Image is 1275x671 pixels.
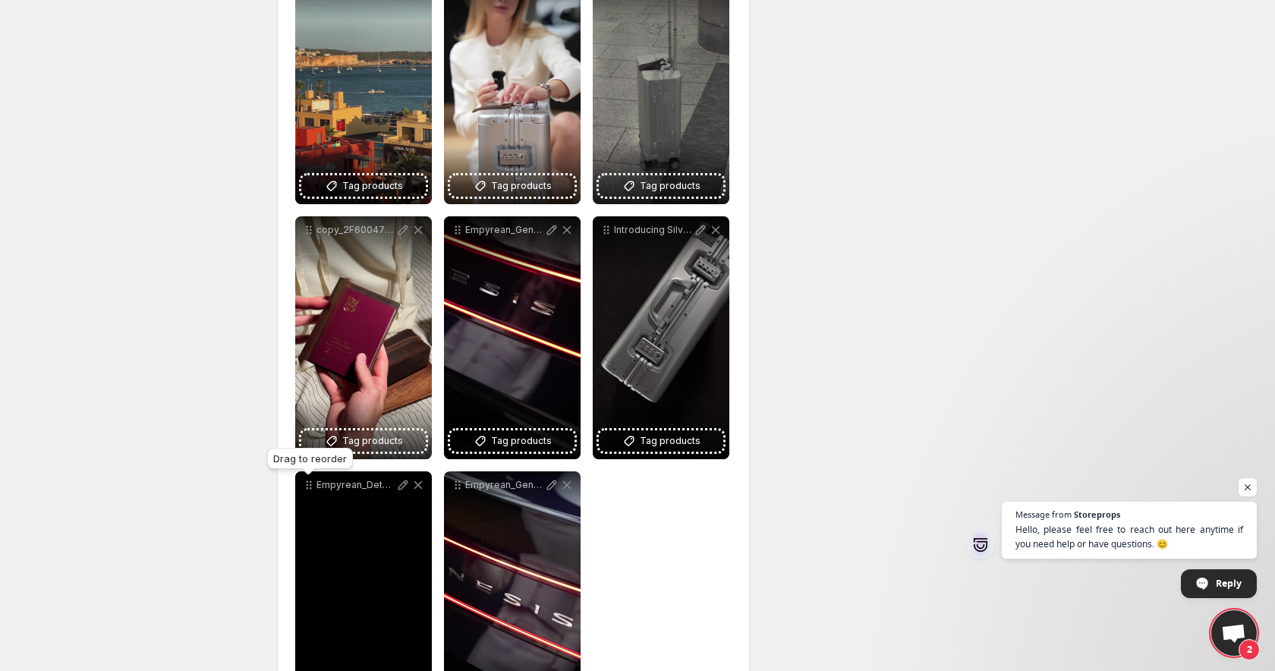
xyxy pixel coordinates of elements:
span: Tag products [491,178,552,194]
span: Message from [1015,510,1072,518]
span: Tag products [342,433,403,449]
span: Reply [1216,570,1242,597]
span: 2 [1239,639,1260,660]
p: Empyrean_Genesis_2-copy 1 [465,479,544,491]
p: Empyrean_Details [316,479,395,491]
p: Introducing SilverJet 10A new era of travel beginsAero-grade aluminum Designed for longevityCraft... [614,224,693,236]
div: Introducing SilverJet 10A new era of travel beginsAero-grade aluminum Designed for longevityCraft... [593,216,729,459]
span: Storeprops [1074,510,1120,518]
span: Tag products [640,433,700,449]
p: copy_2F60047F-6030-427C-9F89-5356D80EB0F9 [316,224,395,236]
span: Tag products [342,178,403,194]
div: copy_2F60047F-6030-427C-9F89-5356D80EB0F9Tag products [295,216,432,459]
div: Empyrean_GenesisTag products [444,216,581,459]
button: Tag products [301,430,426,452]
button: Tag products [450,175,575,197]
a: Open chat [1211,610,1257,656]
button: Tag products [599,430,723,452]
button: Tag products [599,175,723,197]
span: Hello, please feel free to reach out here anytime if you need help or have questions. 😊 [1015,522,1243,551]
button: Tag products [450,430,575,452]
button: Tag products [301,175,426,197]
span: Tag products [491,433,552,449]
span: Tag products [640,178,700,194]
p: Empyrean_Genesis [465,224,544,236]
